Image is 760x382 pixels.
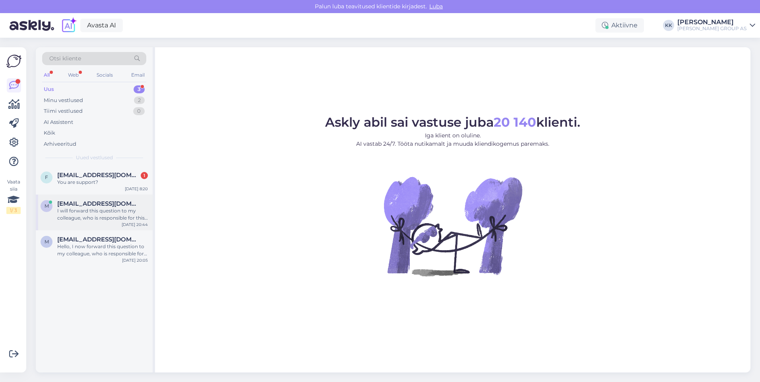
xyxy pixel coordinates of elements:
[677,19,746,25] div: [PERSON_NAME]
[44,107,83,115] div: Tiimi vestlused
[325,114,580,130] span: Askly abil sai vastuse juba klienti.
[677,19,755,32] a: [PERSON_NAME][PERSON_NAME] GROUP AS
[595,18,644,33] div: Aktiivne
[45,174,48,180] span: F
[66,70,80,80] div: Web
[57,200,140,207] span: Marttien@gmail.com
[134,96,145,104] div: 2
[677,25,746,32] div: [PERSON_NAME] GROUP AS
[6,178,21,214] div: Vaata siia
[44,96,83,104] div: Minu vestlused
[57,172,140,179] span: Fjelops@hotmail.com
[125,186,148,192] div: [DATE] 8:20
[45,239,49,245] span: M
[44,85,54,93] div: Uus
[6,54,21,69] img: Askly Logo
[57,243,148,257] div: Hello, I now forward this question to my colleague, who is responsible for this. The reply will b...
[663,20,674,31] div: KK
[130,70,146,80] div: Email
[427,3,445,10] span: Luba
[44,140,76,148] div: Arhiveeritud
[381,154,524,297] img: No Chat active
[57,207,148,222] div: I will forward this question to my colleague, who is responsible for this. The reply will be here...
[49,54,81,63] span: Otsi kliente
[6,207,21,214] div: 1 / 3
[44,129,55,137] div: Kõik
[134,85,145,93] div: 3
[133,107,145,115] div: 0
[57,236,140,243] span: Maire.alliksaar@mail.ee
[141,172,148,179] div: 1
[80,19,123,32] a: Avasta AI
[76,154,113,161] span: Uued vestlused
[44,118,73,126] div: AI Assistent
[325,131,580,148] p: Iga klient on oluline. AI vastab 24/7. Tööta nutikamalt ja muuda kliendikogemus paremaks.
[57,179,148,186] div: You are support?
[122,257,148,263] div: [DATE] 20:05
[45,203,49,209] span: M
[42,70,51,80] div: All
[494,114,536,130] b: 20 140
[95,70,114,80] div: Socials
[60,17,77,34] img: explore-ai
[122,222,148,228] div: [DATE] 20:44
